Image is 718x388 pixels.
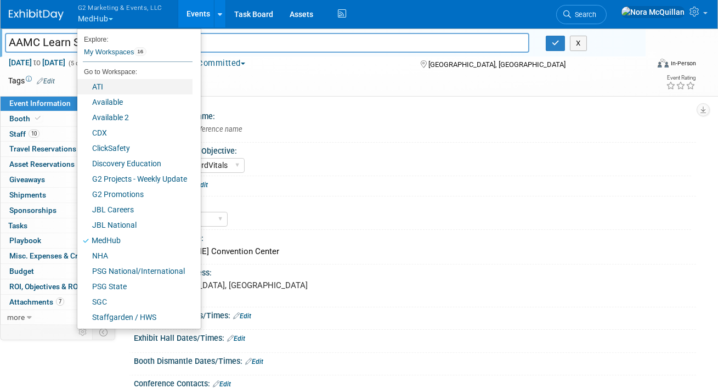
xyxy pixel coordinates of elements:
a: Misc. Expenses & Credits [1,249,115,263]
span: Tasks [8,221,27,230]
span: Search [571,10,596,19]
span: Event Information [9,99,71,108]
button: X [570,36,587,51]
a: Edit [245,358,263,365]
span: (5 days) [67,60,91,67]
img: Nora McQuillan [621,6,685,18]
a: Edit [213,380,231,388]
a: NHA [77,248,193,263]
a: Playbook [1,233,115,248]
span: Sponsorships [9,206,56,215]
div: Event Venue Address: [134,265,696,278]
div: Full Conference Name: [134,108,696,122]
span: to [32,58,42,67]
span: Budget [9,267,34,275]
span: [DATE] [DATE] [8,58,66,68]
span: Asset Reservations [9,160,75,168]
a: Staffgarden / HWS [77,310,193,325]
span: Staff [9,130,39,138]
a: Attachments7 [1,295,115,310]
span: Travel Reservations [9,144,76,153]
button: Committed [184,58,250,69]
div: Event Website: [134,176,696,190]
span: ROI, Objectives & ROO [9,282,83,291]
span: Giveaways [9,175,45,184]
a: Travel Reservations [1,142,115,156]
a: PSG National/International [77,263,193,279]
a: MedHub [77,233,193,248]
span: 16 [134,47,146,56]
div: Conference Focus/Objective: [134,143,691,156]
span: Attachments [9,297,64,306]
a: Available 2 [77,110,193,125]
a: Asset Reservations [1,157,115,172]
a: Booth [1,111,115,126]
a: SGC [77,294,193,310]
a: G2 Projects - Weekly Update [77,171,193,187]
a: JBL National [77,217,193,233]
a: Staff10 [1,127,115,142]
img: Format-Inperson.png [658,59,669,68]
a: ROI, Objectives & ROO [1,279,115,294]
a: PSG State [77,279,193,294]
a: JBL Careers [77,202,193,217]
a: Event Information [1,96,115,111]
td: Personalize Event Tab Strip [74,325,93,339]
div: Event Rating [666,75,696,81]
pre: [GEOGRAPHIC_DATA], [GEOGRAPHIC_DATA] [146,280,356,290]
a: Sponsorships [1,203,115,218]
div: Event Venue Name: [134,230,696,244]
div: Tier: [134,196,691,210]
a: Edit [227,335,245,342]
a: more [1,310,115,325]
li: Go to Workspace: [77,65,193,79]
a: My Workspaces16 [83,43,193,61]
div: Booth Set-up Dates/Times: [134,307,696,322]
a: ClickSafety [77,140,193,156]
span: G2 Marketing & Events, LLC [78,2,162,13]
a: Search [556,5,607,24]
span: [GEOGRAPHIC_DATA], [GEOGRAPHIC_DATA] [428,60,566,69]
a: Budget [1,264,115,279]
div: [PERSON_NAME] Convention Center [142,243,688,260]
div: Exhibit Hall Dates/Times: [134,330,696,344]
a: CDX [77,125,193,140]
span: more [7,313,25,322]
td: Toggle Event Tabs [93,325,115,339]
a: Edit [233,312,251,320]
span: Shipments [9,190,46,199]
span: Booth [9,114,43,123]
div: Booth Dismantle Dates/Times: [134,353,696,367]
td: Tags [8,75,55,86]
a: ATI [77,79,193,94]
span: Misc. Expenses & Credits [9,251,95,260]
span: 7 [56,297,64,306]
a: Available [77,94,193,110]
div: Event Format [595,57,696,74]
a: Shipments [1,188,115,203]
a: Giveaways [1,172,115,187]
a: G2 Promotions [77,187,193,202]
a: Tasks [1,218,115,233]
span: 10 [29,130,39,138]
img: ExhibitDay [9,9,64,20]
a: Discovery Education [77,156,193,171]
li: Explore: [77,33,193,43]
i: Booth reservation complete [35,115,41,121]
span: Playbook [9,236,41,245]
div: In-Person [670,59,696,68]
a: Edit [37,77,55,85]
